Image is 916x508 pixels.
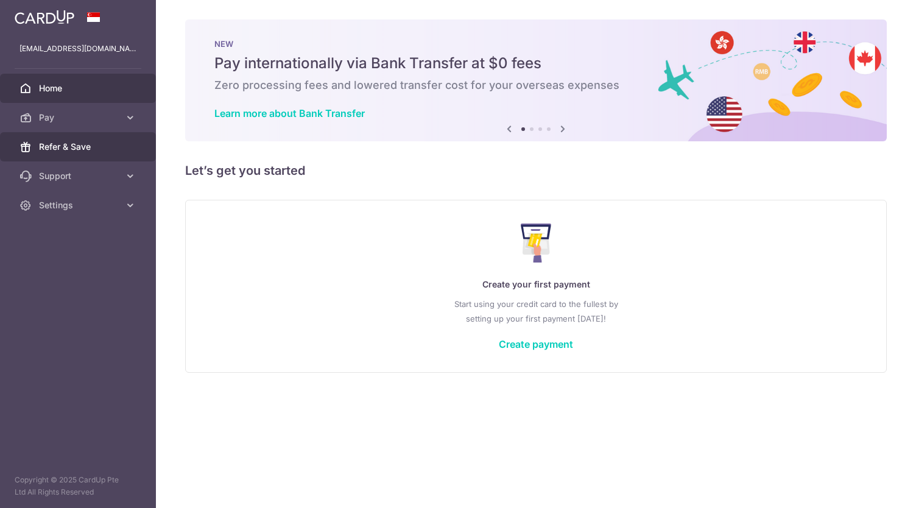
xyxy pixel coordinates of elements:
img: CardUp [15,10,74,24]
a: Learn more about Bank Transfer [214,107,365,119]
span: Settings [39,199,119,211]
span: Pay [39,111,119,124]
p: Create your first payment [210,277,862,292]
p: [EMAIL_ADDRESS][DOMAIN_NAME] [19,43,136,55]
h5: Pay internationally via Bank Transfer at $0 fees [214,54,858,73]
img: Make Payment [521,224,552,263]
img: Bank transfer banner [185,19,887,141]
h6: Zero processing fees and lowered transfer cost for your overseas expenses [214,78,858,93]
a: Create payment [499,338,573,350]
span: Support [39,170,119,182]
span: Refer & Save [39,141,119,153]
p: Start using your credit card to the fullest by setting up your first payment [DATE]! [210,297,862,326]
span: Home [39,82,119,94]
h5: Let’s get you started [185,161,887,180]
p: NEW [214,39,858,49]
